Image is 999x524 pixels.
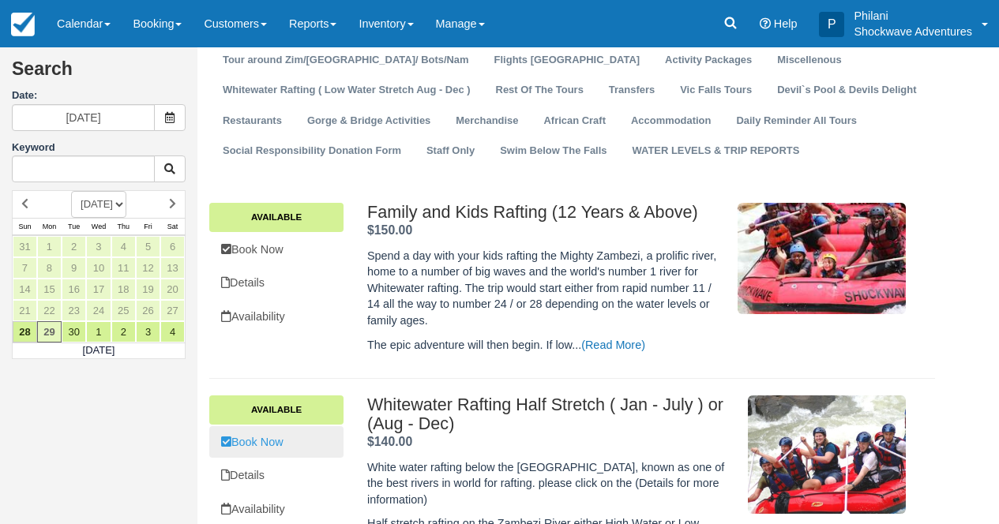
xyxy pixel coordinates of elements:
strong: Price: $140 [367,435,412,448]
a: 5 [136,236,160,257]
a: 4 [160,321,185,342]
th: Wed [86,218,111,235]
i: Help [760,18,771,29]
a: WATER LEVELS & TRIP REPORTS [621,136,812,167]
a: 22 [37,300,62,321]
th: Sun [13,218,37,235]
a: 6 [160,236,185,257]
a: 14 [13,279,37,300]
a: 12 [136,257,160,279]
a: 23 [62,300,86,321]
div: P [819,12,844,37]
p: Shockwave Adventures [854,24,972,39]
a: Availability [209,301,344,333]
th: Tue [62,218,86,235]
strong: Price: $150 [367,223,412,237]
a: 3 [86,236,111,257]
a: Accommodation [619,106,723,137]
a: 19 [136,279,160,300]
a: Book Now [209,234,344,266]
h2: Family and Kids Rafting (12 Years & Above) [367,203,726,222]
a: 16 [62,279,86,300]
a: Daily Reminder All Tours [724,106,869,137]
span: Help [774,17,798,30]
a: 24 [86,300,111,321]
a: 2 [111,321,136,342]
a: Details [209,267,344,299]
a: 2 [62,236,86,257]
a: Miscellenous [765,45,853,76]
a: 1 [37,236,62,257]
a: 18 [111,279,136,300]
a: 1 [86,321,111,342]
a: African Craft [532,106,618,137]
a: 10 [86,257,111,279]
label: Keyword [12,141,55,153]
a: Details [209,459,344,492]
a: 31 [13,236,37,257]
img: checkfront-main-nav-mini-logo.png [11,13,35,36]
a: 28 [13,321,37,342]
a: 3 [136,321,160,342]
a: Whitewater Rafting ( Low Water Stretch Aug - Dec ) [211,75,483,106]
h2: Whitewater Rafting Half Stretch ( Jan - July ) or (Aug - Dec) [367,395,726,433]
th: Thu [111,218,136,235]
a: Available [209,395,344,424]
a: 8 [37,257,62,279]
a: 17 [86,279,111,300]
img: M121-2 [738,203,905,314]
a: 11 [111,257,136,279]
a: Rest Of The Tours [484,75,595,106]
a: Available [209,203,344,231]
th: Fri [136,218,160,235]
a: Flights [GEOGRAPHIC_DATA] [483,45,652,76]
a: 25 [111,300,136,321]
a: Gorge & Bridge Activities [295,106,442,137]
p: The epic adventure will then begin. If low... [367,337,726,354]
a: Merchandise [444,106,530,137]
span: $150.00 [367,223,412,237]
a: Staff Only [415,136,486,167]
a: 21 [13,300,37,321]
a: Transfers [597,75,667,106]
p: Philani [854,8,972,24]
a: 4 [111,236,136,257]
a: 29 [37,321,62,342]
span: $140.00 [367,435,412,448]
a: 15 [37,279,62,300]
a: Swim Below The Falls [488,136,618,167]
a: 20 [160,279,185,300]
td: [DATE] [13,342,186,358]
a: 13 [160,257,185,279]
th: Mon [37,218,62,235]
a: Devil`s Pool & Devils Delight [765,75,928,106]
a: (Read More) [581,339,645,351]
a: 30 [62,321,86,342]
a: Vic Falls Tours [668,75,764,106]
a: Restaurants [211,106,294,137]
a: 7 [13,257,37,279]
img: M10-3 [748,395,906,514]
p: Spend a day with your kids rafting the Mighty Zambezi, a prolific river, home to a number of big ... [367,248,726,329]
a: Tour around Zim/[GEOGRAPHIC_DATA]/ Bots/Nam [211,45,481,76]
label: Date: [12,88,186,103]
p: White water rafting below the [GEOGRAPHIC_DATA], known as one of the best rivers in world for raf... [367,459,726,508]
a: 9 [62,257,86,279]
a: 26 [136,300,160,321]
th: Sat [160,218,185,235]
a: Book Now [209,426,344,458]
button: Keyword Search [154,155,186,182]
a: Social Responsibility Donation Form [211,136,413,167]
a: Activity Packages [653,45,764,76]
h2: Search [12,59,186,88]
a: 27 [160,300,185,321]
